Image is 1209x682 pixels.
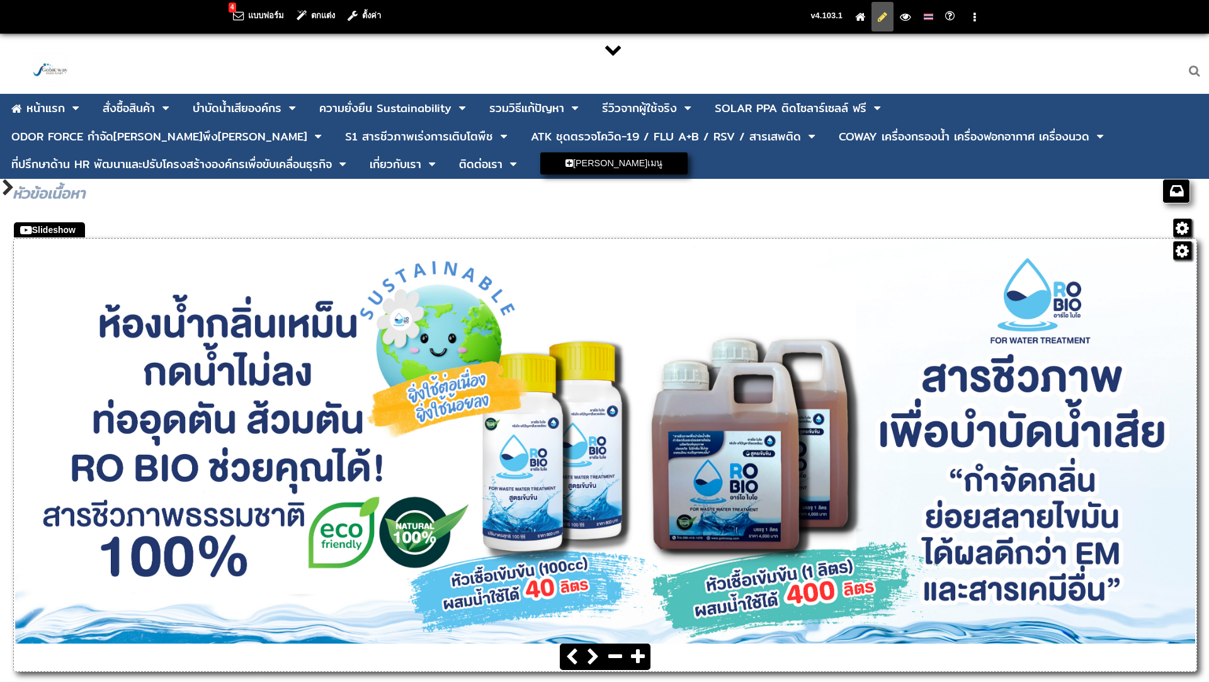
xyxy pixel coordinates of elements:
[489,103,564,114] div: รวมวิธีแก้ปัญหา
[2,152,356,176] li: ลากเพื่อย้ายตำแหน่ง
[540,152,688,174] a: [PERSON_NAME]เมนู
[348,11,381,20] a: ตั้งค่า
[11,159,332,170] div: ที่ปรึกษาด้าน HR พัฒนาและปรับโครงสร้างองค์กรเพื่อขับเคลื่อนธุรกิจ
[593,96,701,120] li: ลากเพื่อย้ายตำแหน่ง
[370,152,421,176] a: เกี่ยวกับเรา
[705,96,891,120] li: ลากเพื่อย้ายตำแหน่ง
[68,98,83,118] span: คลิกเพื่อแสดงเมนูระดับ 2
[459,152,502,176] a: ติดต่อเรา
[336,125,518,149] li: ลากเพื่อย้ายตำแหน่ง
[567,98,582,118] span: คลิกเพื่อแสดงเมนูระดับ 2
[158,98,173,118] span: คลิกเพื่อแสดงเมนูระดับ 2
[1163,179,1189,203] div: คลังเนื้อหา (ไม่แสดงในเมนู)
[319,96,451,120] a: ความยั่งยืน Sustainability
[31,52,69,89] img: large-1644130236041.jpg
[310,96,476,120] li: ลากเพื่อย้ายตำแหน่ง
[489,96,564,120] a: รวมวิธีแก้ปัญหา
[319,103,451,114] div: ความยั่งยืน Sustainability
[870,98,885,118] span: คลิกเพื่อแสดงเมนูระดับ 2
[715,96,866,120] a: SOLAR PPA ติดโซลาร์เซลล์ ฟรี
[233,11,284,20] a: แบบฟอร์ม
[1093,127,1108,147] span: คลิกเพื่อแสดงเมนูระดับ 2
[829,125,1114,149] li: ลากเพื่อย้ายตำแหน่ง
[839,131,1089,142] div: COWAY เครื่องกรองน้ำ เครื่องฟอกอากาศ เครื่องนวด
[26,99,65,117] div: หน้าแรก
[297,11,335,20] a: ตกแต่ง
[11,152,332,176] a: ที่ปรึกษาด้าน HR พัฒนาและปรับโครงสร้างองค์กรเพื่อขับเคลื่อนธุรกิจ
[531,125,801,149] a: ATK ชุดตรวจโควิด-19 / FLU A+B / RSV / สารเสพติด
[871,2,894,31] li: มุมมองแก้ไข
[715,103,866,114] div: SOLAR PPA ติดโซลาร์เซลล์ ฟรี
[455,98,470,118] span: คลิกเพื่อแสดงเมนูระดับ 2
[14,222,85,237] div: ลากเพื่อย้ายตำแหน่ง
[345,125,493,149] a: S1 สารชีวภาพเร่งการเติบโตพืช
[2,96,89,121] li: ลากเพื่อย้ายตำแหน่ง
[531,131,801,142] div: ATK ชุดตรวจโควิด-19 / FLU A+B / RSV / สารเสพติด
[335,154,350,174] span: คลิกเพื่อแสดงเมนูระดับ 2
[2,125,332,149] li: ลากเพื่อย้ายตำแหน่ง
[370,159,421,170] div: เกี่ยวกับเรา
[285,98,300,118] span: คลิกเพื่อแสดงเมนูระดับ 2
[496,127,511,147] span: คลิกเพื่อแสดงเมนูระดับ 2
[531,152,697,174] li: ลากเพื่อย้ายตำแหน่ง
[11,125,307,149] a: ODOR FORCE กำจัด[PERSON_NAME]พึง[PERSON_NAME]
[839,125,1089,149] a: COWAY เครื่องกรองน้ำ เครื่องฟอกอากาศ เครื่องนวด
[506,154,521,174] span: คลิกเพื่อแสดงเมนูระดับ 2
[480,96,589,120] li: ลากเพื่อย้ายตำแหน่ง
[103,96,155,120] a: สั่งซื้อสินค้า
[11,96,65,121] a: หน้าแรก
[450,152,527,176] li: ลากเพื่อย้ายตำแหน่ง
[93,96,179,120] li: ลากเพื่อย้ายตำแหน่ง
[360,152,446,176] li: ลากเพื่อย้ายตำแหน่ง
[604,40,622,58] div: ซ่อนพื้นที่ส่วนหัว
[459,159,502,170] div: ติดต่อเรา
[602,96,677,120] a: รีวิวจากผู้ใช้จริง
[193,96,281,120] a: บําบัดน้ำเสียองค์กร
[103,103,155,114] div: สั่งซื้อสินค้า
[424,154,440,174] span: คลิกเพื่อแสดงเมนูระดับ 2
[310,127,326,147] span: คลิกเพื่อแสดงเมนูระดับ 2
[804,127,819,147] span: คลิกเพื่อแสดงเมนูระดับ 2
[229,3,236,13] div: 4
[11,131,307,142] div: ODOR FORCE กำจัด[PERSON_NAME]พึง[PERSON_NAME]
[894,2,917,31] li: มุมมองผู้ชม
[855,12,865,21] a: ไปยังหน้าแรก
[183,96,306,120] li: ลากเพื่อย้ายตำแหน่ง
[521,125,826,149] li: ลากเพื่อย้ายตำแหน่ง
[345,131,493,142] div: S1 สารชีวภาพเร่งการเติบโตพืช
[602,103,677,114] div: รีวิวจากผู้ใช้จริง
[193,103,281,114] div: บําบัดน้ำเสียองค์กร
[2,179,13,200] div: แสดงพื้นที่ด้านข้าง
[680,98,695,118] span: คลิกเพื่อแสดงเมนูระดับ 2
